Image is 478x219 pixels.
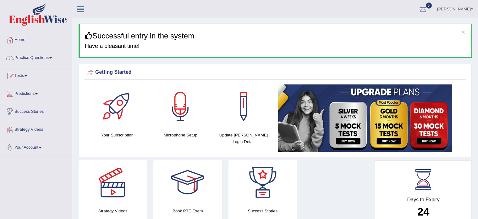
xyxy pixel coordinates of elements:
[152,132,209,138] h4: Microphone Setup
[0,139,72,155] a: Your Account
[0,85,72,101] a: Predictions
[0,121,72,137] a: Strategy Videos
[85,43,467,49] h4: Have a pleasant time!
[461,29,465,35] button: ×
[86,68,464,77] div: Getting Started
[228,208,297,214] h4: Success Stories
[0,31,72,47] a: Home
[382,197,464,203] h4: Days to Expiry
[278,84,452,152] img: small5.jpg
[153,208,222,214] h4: Book PTE Exam
[79,208,147,214] h4: Strategy Videos
[215,132,272,145] h4: Update [PERSON_NAME] Login Detail
[426,3,432,9] span: 5
[85,32,467,40] h3: Successful entry in the system
[0,103,72,119] a: Success Stories
[0,67,72,83] a: Tests
[0,49,72,65] a: Practice Questions
[89,132,146,138] h4: Your Subscription
[417,205,430,218] b: 24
